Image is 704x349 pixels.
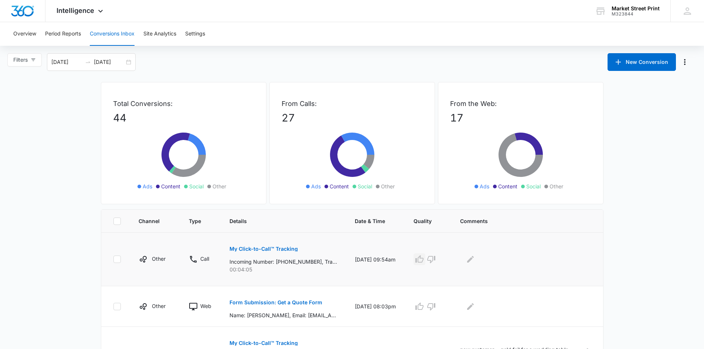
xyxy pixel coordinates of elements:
span: Filters [13,56,28,64]
p: Form Submission: Get a Quote Form [229,300,322,305]
p: Other [152,302,166,310]
button: Overview [13,22,36,46]
span: swap-right [85,59,91,65]
p: My Click-to-Call™ Tracking [229,341,298,346]
span: Other [212,182,226,190]
span: Type [189,217,201,225]
span: Date & Time [355,217,385,225]
span: Other [381,182,395,190]
button: New Conversion [608,53,676,71]
span: Ads [480,182,489,190]
button: Conversions Inbox [90,22,135,46]
p: Total Conversions: [113,99,254,109]
span: Other [550,182,563,190]
p: 17 [450,110,591,126]
span: Details [229,217,326,225]
div: account id [612,11,660,17]
p: From Calls: [282,99,423,109]
td: [DATE] 08:03pm [346,286,405,327]
p: 44 [113,110,254,126]
button: My Click-to-Call™ Tracking [229,240,298,258]
span: Ads [311,182,321,190]
p: Incoming Number: [PHONE_NUMBER], Tracking Number: [PHONE_NUMBER], Ring To: [PHONE_NUMBER], Caller... [229,258,337,266]
span: Content [330,182,349,190]
span: Ads [143,182,152,190]
input: Start date [51,58,82,66]
button: Manage Numbers [679,56,691,68]
span: Quality [414,217,432,225]
span: Content [498,182,517,190]
p: My Click-to-Call™ Tracking [229,246,298,252]
span: Content [161,182,180,190]
p: Web [200,302,211,310]
button: Edit Comments [465,253,476,265]
button: Edit Comments [465,301,476,312]
p: 27 [282,110,423,126]
p: From the Web: [450,99,591,109]
span: Channel [139,217,161,225]
button: Site Analytics [143,22,176,46]
button: Period Reports [45,22,81,46]
span: Social [358,182,372,190]
button: Form Submission: Get a Quote Form [229,294,322,311]
span: to [85,59,91,65]
span: Comments [460,217,580,225]
button: Settings [185,22,205,46]
p: Name: [PERSON_NAME], Email: [EMAIL_ADDRESS][DOMAIN_NAME], Phone: [PHONE_NUMBER], How can we help?... [229,311,337,319]
p: Other [152,255,166,263]
span: Social [189,182,204,190]
td: [DATE] 09:54am [346,233,405,286]
p: Call [200,255,209,263]
span: Social [526,182,541,190]
input: End date [94,58,125,66]
span: Intelligence [57,7,94,14]
p: 00:04:05 [229,266,337,273]
button: Filters [7,53,42,66]
div: account name [612,6,660,11]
